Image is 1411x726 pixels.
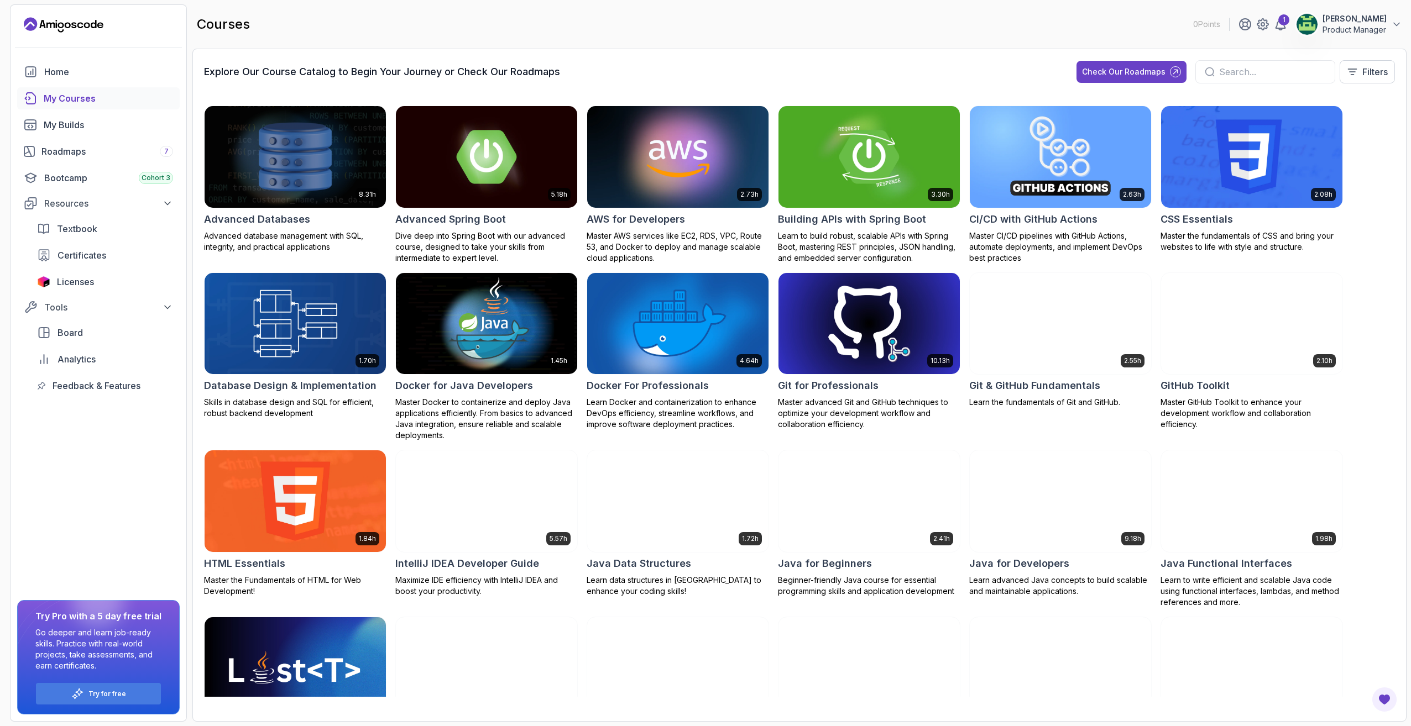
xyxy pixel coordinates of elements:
[587,450,769,552] img: Java Data Structures card
[931,356,950,365] p: 10.13h
[44,171,173,185] div: Bootcamp
[587,106,769,264] a: AWS for Developers card2.73hAWS for DevelopersMaster AWS services like EC2, RDS, VPC, Route 53, a...
[1315,534,1332,543] p: 1.98h
[30,271,180,293] a: licenses
[550,534,567,543] p: 5.57h
[58,353,96,366] span: Analytics
[1296,13,1402,35] button: user profile image[PERSON_NAME]Product Manager
[1161,450,1342,552] img: Java Functional Interfaces card
[778,397,960,430] p: Master advanced Git and GitHub techniques to optimize your development workflow and collaboration...
[587,230,769,264] p: Master AWS services like EC2, RDS, VPC, Route 53, and Docker to deploy and manage scalable cloud ...
[1161,617,1342,719] img: Stripe Checkout card
[204,378,377,393] h2: Database Design & Implementation
[1278,14,1289,25] div: 1
[587,397,769,430] p: Learn Docker and containerization to enhance DevOps efficiency, streamline workflows, and improve...
[970,106,1151,208] img: CI/CD with GitHub Actions card
[30,218,180,240] a: textbook
[204,212,310,227] h2: Advanced Databases
[1161,106,1342,208] img: CSS Essentials card
[44,92,173,105] div: My Courses
[969,450,1152,597] a: Java for Developers card9.18hJava for DevelopersLearn advanced Java concepts to build scalable an...
[778,272,960,430] a: Git for Professionals card10.13hGit for ProfessionalsMaster advanced Git and GitHub techniques to...
[1082,66,1166,77] div: Check Our Roadmaps
[778,575,960,597] p: Beginner-friendly Java course for essential programming skills and application development
[53,379,140,392] span: Feedback & Features
[204,106,386,252] a: Advanced Databases card8.31hAdvanced DatabasesAdvanced database management with SQL, integrity, a...
[1076,61,1187,83] button: Check Our Roadmaps
[740,356,759,365] p: 4.64h
[44,301,173,314] div: Tools
[205,450,386,552] img: HTML Essentials card
[395,230,578,264] p: Dive deep into Spring Boot with our advanced course, designed to take your skills from intermedia...
[395,212,506,227] h2: Advanced Spring Boot
[44,197,173,210] div: Resources
[359,356,376,365] p: 1.70h
[57,222,97,235] span: Textbook
[587,273,769,375] img: Docker For Professionals card
[396,106,577,208] img: Advanced Spring Boot card
[778,617,960,719] img: Java Streams Essentials card
[778,106,960,208] img: Building APIs with Spring Boot card
[969,230,1152,264] p: Master CI/CD pipelines with GitHub Actions, automate deployments, and implement DevOps best pract...
[17,114,180,136] a: builds
[778,212,926,227] h2: Building APIs with Spring Boot
[551,190,567,199] p: 5.18h
[164,147,169,156] span: 7
[1161,272,1343,430] a: GitHub Toolkit card2.10hGitHub ToolkitMaster GitHub Toolkit to enhance your development workflow ...
[142,173,170,182] span: Cohort 3
[969,106,1152,264] a: CI/CD with GitHub Actions card2.63hCI/CD with GitHub ActionsMaster CI/CD pipelines with GitHub Ac...
[17,140,180,162] a: roadmaps
[778,378,879,393] h2: Git for Professionals
[1161,575,1343,608] p: Learn to write efficient and scalable Java code using functional interfaces, lambdas, and method ...
[1123,190,1141,199] p: 2.63h
[58,249,106,262] span: Certificates
[551,356,567,365] p: 1.45h
[395,397,578,441] p: Master Docker to containerize and deploy Java applications efficiently. From basics to advanced J...
[1219,65,1326,78] input: Search...
[17,167,180,189] a: bootcamp
[396,273,577,375] img: Docker for Java Developers card
[359,534,376,543] p: 1.84h
[969,397,1152,408] p: Learn the fundamentals of Git and GitHub.
[37,276,50,287] img: jetbrains icon
[57,275,94,288] span: Licenses
[1316,356,1332,365] p: 2.10h
[933,534,950,543] p: 2.41h
[1161,397,1343,430] p: Master GitHub Toolkit to enhance your development workflow and collaboration efficiency.
[778,230,960,264] p: Learn to build robust, scalable APIs with Spring Boot, mastering REST principles, JSON handling, ...
[1125,534,1141,543] p: 9.18h
[396,617,577,719] img: Java Integration Testing card
[1161,230,1343,252] p: Master the fundamentals of CSS and bring your websites to life with style and structure.
[969,556,1069,571] h2: Java for Developers
[778,450,960,597] a: Java for Beginners card2.41hJava for BeginnersBeginner-friendly Java course for essential program...
[395,450,578,597] a: IntelliJ IDEA Developer Guide card5.57hIntelliJ IDEA Developer GuideMaximize IDE efficiency with ...
[17,61,180,83] a: home
[587,450,769,597] a: Java Data Structures card1.72hJava Data StructuresLearn data structures in [GEOGRAPHIC_DATA] to e...
[778,273,960,375] img: Git for Professionals card
[1314,190,1332,199] p: 2.08h
[970,273,1151,375] img: Git & GitHub Fundamentals card
[205,273,386,375] img: Database Design & Implementation card
[30,322,180,344] a: board
[778,106,960,264] a: Building APIs with Spring Boot card3.30hBuilding APIs with Spring BootLearn to build robust, scal...
[587,378,709,393] h2: Docker For Professionals
[1323,13,1387,24] p: [PERSON_NAME]
[1161,273,1342,375] img: GitHub Toolkit card
[1161,106,1343,252] a: CSS Essentials card2.08hCSS EssentialsMaster the fundamentals of CSS and bring your websites to l...
[1124,356,1141,365] p: 2.55h
[17,87,180,109] a: courses
[88,690,126,698] p: Try for free
[395,106,578,264] a: Advanced Spring Boot card5.18hAdvanced Spring BootDive deep into Spring Boot with our advanced co...
[970,450,1151,552] img: Java for Developers card
[740,190,759,199] p: 2.73h
[396,450,577,552] img: IntelliJ IDEA Developer Guide card
[395,272,578,441] a: Docker for Java Developers card1.45hDocker for Java DevelopersMaster Docker to containerize and d...
[742,534,759,543] p: 1.72h
[587,575,769,597] p: Learn data structures in [GEOGRAPHIC_DATA] to enhance your coding skills!
[587,617,769,719] img: Java Object Oriented Programming card
[204,575,386,597] p: Master the Fundamentals of HTML for Web Development!
[35,627,161,671] p: Go deeper and learn job-ready skills. Practice with real-world projects, take assessments, and ea...
[197,15,250,33] h2: courses
[204,397,386,419] p: Skills in database design and SQL for efficient, robust backend development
